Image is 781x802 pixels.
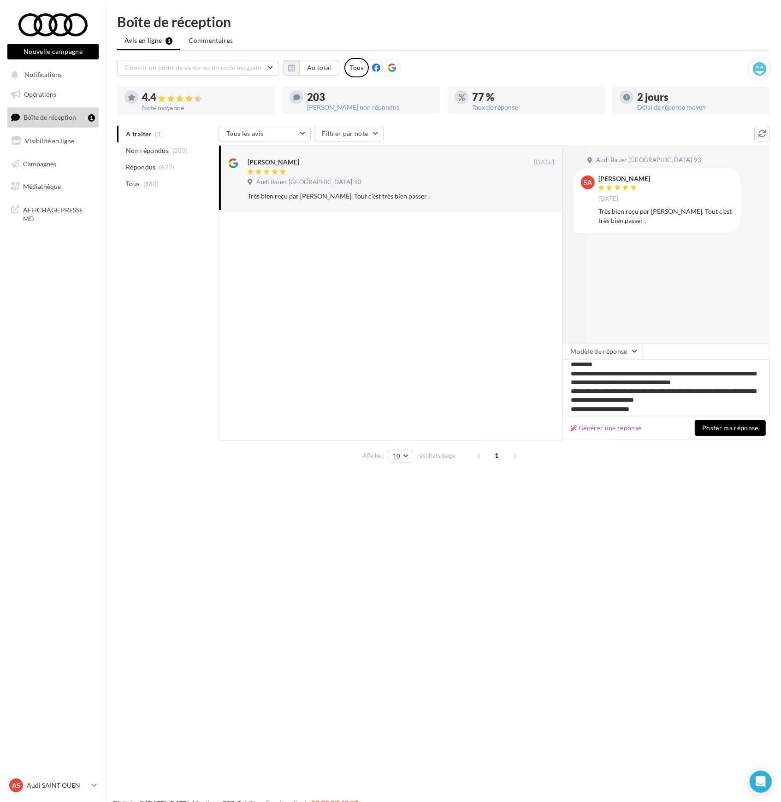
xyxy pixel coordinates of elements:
[637,104,763,111] div: Délai de réponse moyen
[172,147,188,154] span: (203)
[490,448,504,463] span: 1
[23,159,56,167] span: Campagnes
[126,163,156,172] span: Répondus
[598,176,650,182] div: [PERSON_NAME]
[567,422,645,433] button: Générer une réponse
[7,777,99,794] a: AS Audi SAINT OUEN
[24,90,56,98] span: Opérations
[307,104,432,111] div: [PERSON_NAME] non répondus
[562,344,643,359] button: Modèle de réponse
[7,44,99,59] button: Nouvelle campagne
[363,451,384,460] span: Afficher
[389,450,412,462] button: 10
[142,105,267,111] div: Note moyenne
[126,179,140,188] span: Tous
[344,58,369,77] div: Tous
[598,207,733,225] div: Très bien reçu par [PERSON_NAME]. Tout c’est très bien passer .
[6,200,101,227] a: AFFICHAGE PRESSE MD
[307,92,432,102] div: 203
[6,131,101,151] a: Visibilité en ligne
[117,15,770,29] div: Boîte de réception
[472,104,598,111] div: Taux de réponse
[695,420,766,436] button: Poster ma réponse
[598,195,619,203] span: [DATE]
[256,178,361,187] span: Audi Bauer [GEOGRAPHIC_DATA] 93
[637,92,763,102] div: 2 jours
[88,114,95,122] div: 1
[159,164,175,171] span: (677)
[143,180,159,187] span: (880)
[25,137,74,145] span: Visibilité en ligne
[6,85,101,104] a: Opérations
[24,113,76,121] span: Boîte de réception
[284,60,339,76] button: Au total
[23,182,61,190] span: Médiathèque
[750,771,772,793] div: Open Intercom Messenger
[6,177,101,196] a: Médiathèque
[6,107,101,127] a: Boîte de réception1
[584,178,592,187] span: SA
[27,781,88,790] p: Audi SAINT OUEN
[189,36,233,45] span: Commentaires
[248,158,299,167] div: [PERSON_NAME]
[314,126,384,141] button: Filtrer par note
[126,146,169,155] span: Non répondus
[417,451,456,460] span: résultats/page
[472,92,598,102] div: 77 %
[23,204,95,223] span: AFFICHAGE PRESSE MD
[393,452,401,460] span: 10
[24,71,62,79] span: Notifications
[534,158,554,167] span: [DATE]
[226,129,264,137] span: Tous les avis
[248,192,494,201] div: Très bien reçu par [PERSON_NAME]. Tout c’est très bien passer .
[125,64,261,71] span: Choisir un point de vente ou un code magasin
[596,156,701,164] span: Audi Bauer [GEOGRAPHIC_DATA] 93
[142,92,267,103] div: 4.4
[219,126,311,141] button: Tous les avis
[299,60,339,76] button: Au total
[6,154,101,174] a: Campagnes
[117,60,278,76] button: Choisir un point de vente ou un code magasin
[12,781,20,790] span: AS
